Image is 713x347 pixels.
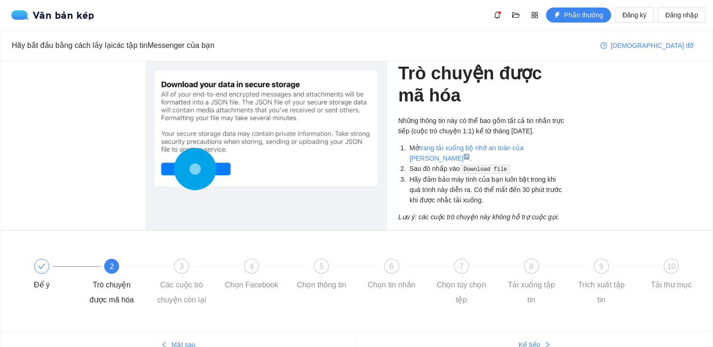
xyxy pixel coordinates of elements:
a: trang tải xuống bộ nhớ an toàn của [PERSON_NAME]↗ [410,144,523,162]
button: cửa hàng ứng dụng [527,8,542,23]
font: Đăng ký [622,11,646,19]
span: vòng tròn câu hỏi [600,42,607,50]
span: cửa hàng ứng dụng [528,11,542,19]
font: 4 [250,262,254,270]
div: 8Tải xuống tập tin [504,259,574,308]
font: các tập tin [113,41,147,49]
a: biểu trưngVăn bản kép [11,10,94,20]
font: . [470,154,471,162]
font: ↗ [463,154,470,159]
font: 8 [529,262,533,270]
img: biểu trưng [11,10,33,20]
span: mở thư mục [509,11,523,19]
div: 9Trích xuất tập tin [574,259,644,308]
span: kiểm tra [38,262,46,270]
font: Lưu ý: các cuộc trò chuyện này không hỗ trợ cuộc gọi. [398,213,559,221]
div: 10Tải thư mục [644,259,698,293]
font: [DEMOGRAPHIC_DATA] đỡ [611,42,694,49]
font: Đăng nhập [665,11,698,19]
div: 3Các cuộc trò chuyện còn lại [154,259,224,308]
font: Hãy đảm bảo máy tính của bạn luôn bật trong khi quá trình này diễn ra. Có thể mất đến 30 phút trư... [410,176,562,204]
font: Sau đó nhấp vào [410,165,460,172]
button: mở thư mục [508,8,523,23]
font: trang tải xuống bộ nhớ an toàn của [PERSON_NAME] [410,144,523,162]
font: Tải xuống tập tin [508,281,555,304]
button: Đăng nhập [658,8,705,23]
font: 7 [459,262,463,270]
font: 10 [667,262,675,270]
button: chuông [490,8,505,23]
div: 5Chọn thông tin [294,259,364,293]
font: Mở [410,144,419,152]
font: Chọn Facebook [225,281,278,289]
font: 2 [110,262,114,270]
font: Messenger của bạn [147,41,214,49]
code: Download file [461,165,509,174]
font: 9 [599,262,603,270]
button: vòng tròn câu hỏi[DEMOGRAPHIC_DATA] đỡ [593,38,701,53]
font: Để ý [34,281,50,289]
font: Văn bản kép [33,8,94,22]
span: sấm sét [554,12,561,19]
button: Đăng ký [615,8,654,23]
font: 3 [180,262,184,270]
div: 2Trò chuyện được mã hóa [84,259,154,308]
font: 5 [319,262,324,270]
div: 4Chọn Facebook [224,259,294,293]
font: 6 [389,262,394,270]
font: Chọn tin nhắn [368,281,416,289]
font: Các cuộc trò chuyện còn lại [157,281,206,304]
font: Chọn tùy chọn tệp [437,281,486,304]
div: Để ý [15,259,84,293]
font: Trích xuất tập tin [578,281,624,304]
div: 6Chọn tin nhắn [364,259,434,293]
font: Tải thư mục [651,281,692,289]
font: Trò chuyện được mã hóa [90,281,134,304]
font: Trò chuyện được mã hóa [398,63,542,105]
button: sấm sétPhần thưởng [546,8,611,23]
span: chuông [490,11,504,19]
font: Hãy bắt đầu bằng cách lấy lại [12,41,113,49]
font: Phần thưởng [564,11,603,19]
font: Những thông tin này có thể bao gồm tất cả tin nhắn trực tiếp (cuộc trò chuyện 1:1) kể từ tháng [D... [398,117,564,135]
font: Chọn thông tin [297,281,346,289]
div: 7Chọn tùy chọn tệp [434,259,504,308]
